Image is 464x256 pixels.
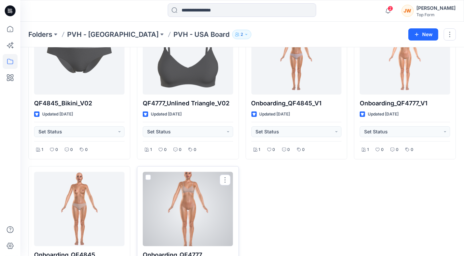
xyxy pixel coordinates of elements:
[179,146,182,153] p: 0
[28,30,52,39] a: Folders
[42,146,43,153] p: 1
[55,146,58,153] p: 0
[85,146,88,153] p: 0
[388,6,393,11] span: 2
[150,146,152,153] p: 1
[143,99,233,108] p: QF4777_Unlined Triangle_V02
[381,146,384,153] p: 0
[416,12,456,17] div: Top Form
[411,146,413,153] p: 0
[251,99,342,108] p: Onboarding_QF4845_V1
[34,20,125,95] a: QF4845_Bikini_V02
[368,111,399,118] p: Updated [DATE]
[173,30,229,39] p: PVH - USA Board
[251,20,342,95] a: Onboarding_QF4845_V1
[151,111,182,118] p: Updated [DATE]
[241,31,243,38] p: 2
[302,146,305,153] p: 0
[260,111,290,118] p: Updated [DATE]
[232,30,251,39] button: 2
[34,172,125,246] a: Onboarding_QF4845
[402,5,414,17] div: JW
[164,146,167,153] p: 0
[194,146,196,153] p: 0
[273,146,275,153] p: 0
[34,99,125,108] p: QF4845_Bikini_V02
[143,172,233,246] a: Onboarding_QF4777
[259,146,261,153] p: 1
[408,28,438,41] button: New
[70,146,73,153] p: 0
[367,146,369,153] p: 1
[67,30,159,39] a: PVH - [GEOGRAPHIC_DATA]
[360,20,450,95] a: Onboarding_QF4777_V1
[396,146,399,153] p: 0
[360,99,450,108] p: Onboarding_QF4777_V1
[416,4,456,12] div: [PERSON_NAME]
[42,111,73,118] p: Updated [DATE]
[143,20,233,95] a: QF4777_Unlined Triangle_V02
[288,146,290,153] p: 0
